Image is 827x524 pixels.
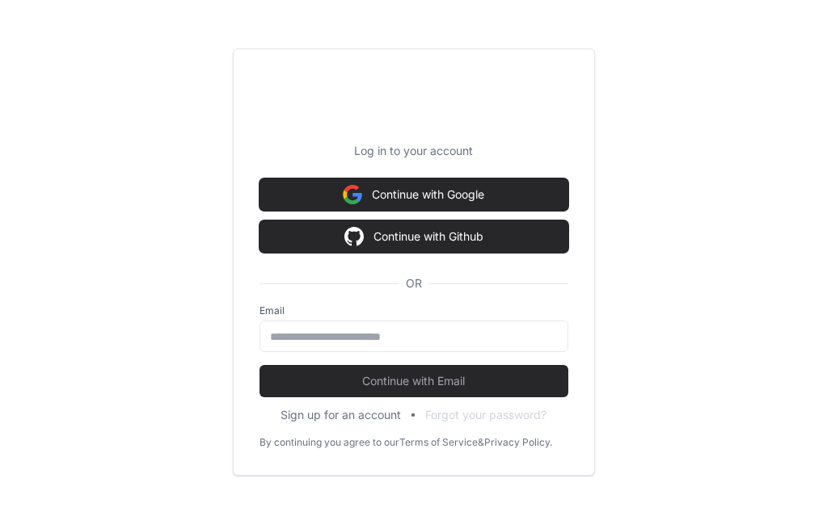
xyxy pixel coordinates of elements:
a: Terms of Service [399,436,478,449]
button: Sign up for an account [281,407,401,423]
span: Continue with Email [259,373,568,389]
img: Sign in with google [343,178,362,211]
button: Continue with Github [259,220,568,253]
img: Sign in with google [344,220,364,253]
span: OR [399,275,428,291]
a: Privacy Policy. [484,436,552,449]
button: Continue with Google [259,178,568,211]
p: Log in to your account [259,143,568,159]
button: Forgot your password? [425,407,546,423]
button: Continue with Email [259,365,568,397]
div: & [478,436,484,449]
label: Email [259,304,568,317]
div: By continuing you agree to our [259,436,399,449]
